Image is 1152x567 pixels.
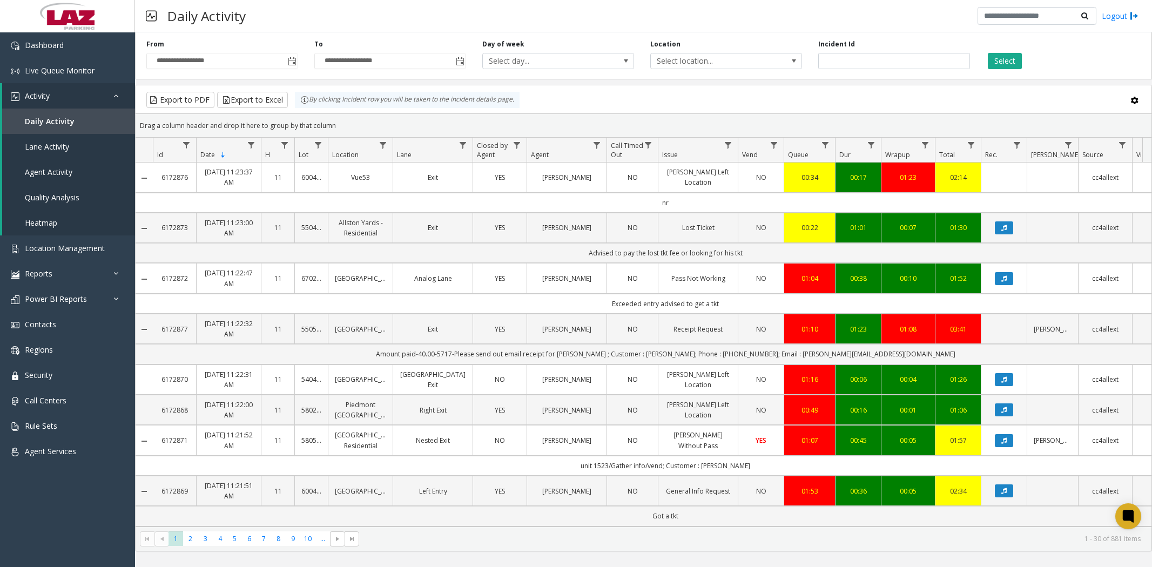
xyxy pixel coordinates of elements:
div: 00:49 [791,405,828,415]
a: 01:08 [888,324,928,334]
a: Total Filter Menu [964,138,979,152]
a: 11 [268,222,288,233]
img: 'icon' [11,346,19,355]
a: Lost Ticket [665,222,731,233]
a: 600405 [301,486,321,496]
a: 01:53 [791,486,828,496]
a: [GEOGRAPHIC_DATA] Residential [335,430,386,450]
a: Collapse Details [136,487,153,496]
a: Collapse Details [136,437,153,446]
a: YES [480,324,520,334]
a: 01:30 [942,222,974,233]
a: [DATE] 11:22:00 AM [203,400,254,420]
div: 01:01 [842,222,874,233]
span: Go to the next page [333,535,342,543]
span: Id [157,150,163,159]
a: 01:06 [942,405,974,415]
a: YES [480,222,520,233]
span: Issue [662,150,678,159]
span: NO [756,173,766,182]
a: 01:52 [942,273,974,283]
a: NO [614,405,651,415]
span: Call Centers [25,395,66,406]
span: NO [495,436,505,445]
span: Reports [25,268,52,279]
span: Contacts [25,319,56,329]
a: 670263 [301,273,321,283]
a: 00:01 [888,405,928,415]
img: logout [1130,10,1138,22]
span: Dashboard [25,40,64,50]
span: Page 6 [242,531,257,546]
a: Left Entry [400,486,466,496]
a: 6172877 [159,324,190,334]
span: Source [1082,150,1103,159]
div: 00:05 [888,486,928,496]
img: 'icon' [11,295,19,304]
a: [GEOGRAPHIC_DATA] [335,374,386,384]
img: 'icon' [11,67,19,76]
a: cc4allext [1085,486,1126,496]
span: Toggle popup [454,53,466,69]
a: 6172870 [159,374,190,384]
a: 6172869 [159,486,190,496]
label: From [146,39,164,49]
span: Live Queue Monitor [25,65,95,76]
span: Page 4 [213,531,227,546]
span: Power BI Reports [25,294,87,304]
a: Daily Activity [2,109,135,134]
span: Rec. [985,150,998,159]
a: Exit [400,222,466,233]
a: 600432 [301,172,321,183]
a: Collapse Details [136,275,153,283]
a: NO [745,324,777,334]
a: Vue53 [335,172,386,183]
a: 01:10 [791,324,828,334]
a: Piedmont [GEOGRAPHIC_DATA] [335,400,386,420]
span: Daily Activity [25,116,75,126]
a: Call Timed Out Filter Menu [641,138,656,152]
h3: Daily Activity [162,3,251,29]
span: Go to the last page [345,531,359,546]
a: Activity [2,83,135,109]
span: Agent Activity [25,167,72,177]
a: 00:10 [888,273,928,283]
a: [PERSON_NAME] [534,273,600,283]
a: NO [614,172,651,183]
a: Vend Filter Menu [767,138,782,152]
a: cc4allext [1085,172,1126,183]
a: 02:14 [942,172,974,183]
a: NO [614,435,651,446]
span: Go to the next page [330,531,345,546]
a: [PERSON_NAME] Left Location [665,369,731,390]
a: Closed by Agent Filter Menu [510,138,524,152]
a: 11 [268,374,288,384]
span: NO [756,325,766,334]
div: 00:34 [791,172,828,183]
a: Date Filter Menu [244,138,259,152]
span: YES [495,325,505,334]
img: infoIcon.svg [300,96,309,104]
span: Lot [299,150,308,159]
a: [DATE] 11:23:37 AM [203,167,254,187]
a: 00:22 [791,222,828,233]
div: 01:23 [842,324,874,334]
img: 'icon' [11,270,19,279]
a: Queue Filter Menu [818,138,833,152]
span: Page 3 [198,531,213,546]
div: 00:06 [842,374,874,384]
span: H [265,150,270,159]
a: 6172876 [159,172,190,183]
a: Source Filter Menu [1115,138,1130,152]
a: [DATE] 11:22:31 AM [203,369,254,390]
span: Call Timed Out [611,141,643,159]
img: pageIcon [146,3,157,29]
a: [PERSON_NAME] [534,405,600,415]
div: 01:26 [942,374,974,384]
div: 00:45 [842,435,874,446]
span: Toggle popup [286,53,298,69]
span: Heatmap [25,218,57,228]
